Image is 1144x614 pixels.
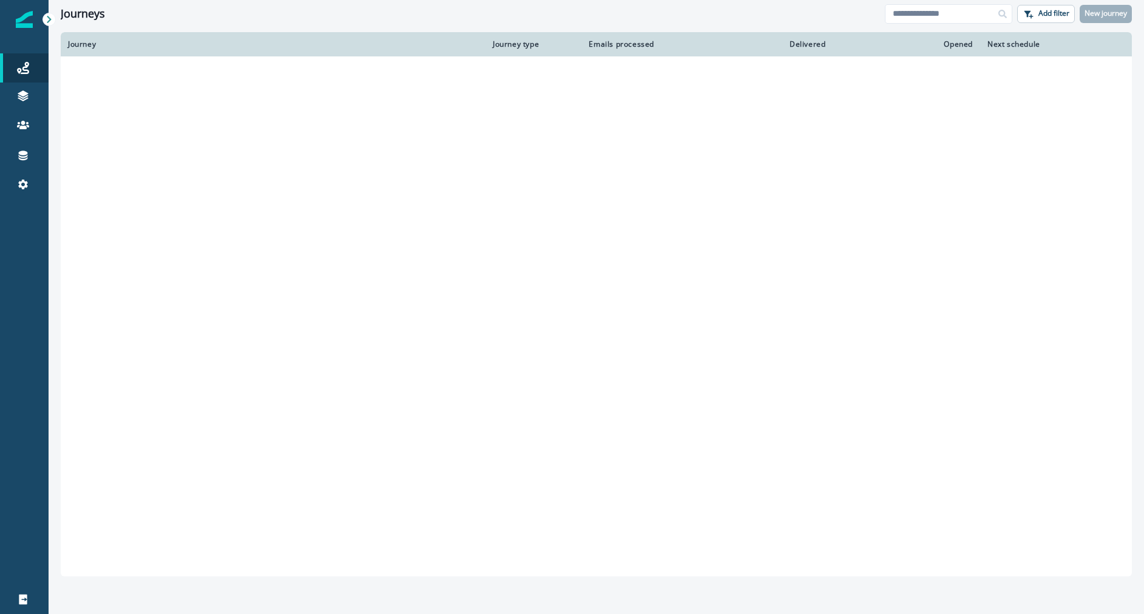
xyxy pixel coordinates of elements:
[669,39,825,49] div: Delivered
[840,39,973,49] div: Opened
[1038,9,1069,18] p: Add filter
[16,11,33,28] img: Inflection
[1085,9,1127,18] p: New journey
[1080,5,1132,23] button: New journey
[584,39,654,49] div: Emails processed
[987,39,1094,49] div: Next schedule
[68,39,478,49] div: Journey
[493,39,569,49] div: Journey type
[1017,5,1075,23] button: Add filter
[61,7,105,21] h1: Journeys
